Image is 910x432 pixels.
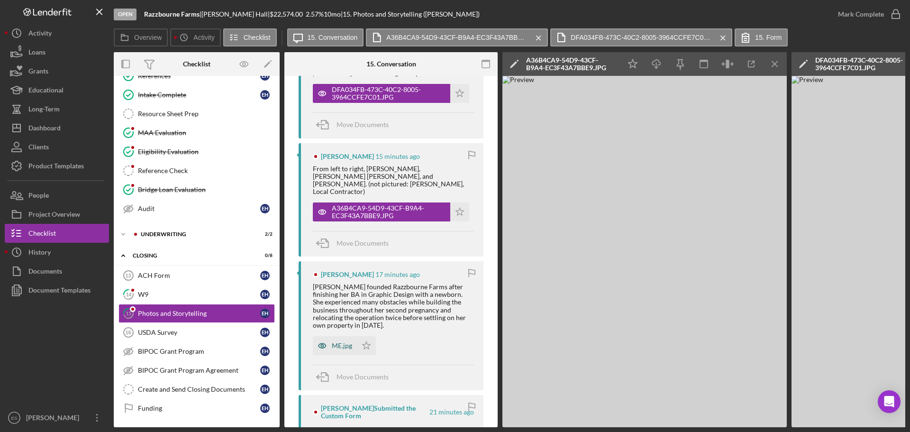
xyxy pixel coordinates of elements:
div: DFA034FB-473C-40C2-8005-3964CCFE7C01.JPG [815,56,905,72]
button: History [5,243,109,262]
div: Create and Send Closing Documents [138,386,260,393]
div: Dashboard [28,119,61,140]
div: Photos and Storytelling [138,310,260,317]
div: | 15. Photos and Storytelling ([PERSON_NAME]) [341,10,480,18]
button: Loans [5,43,109,62]
div: 2.57 % [306,10,324,18]
button: DFA034FB-473C-40C2-8005-3964CCFE7C01.JPG [550,28,732,46]
button: Mark Complete [828,5,905,24]
div: Activity [28,24,52,45]
a: Activity [5,24,109,43]
button: Overview [114,28,168,46]
button: People [5,186,109,205]
div: DFA034FB-473C-40C2-8005-3964CCFE7C01.JPG [332,86,446,101]
a: BIPOC Grant Program AgreementEH [118,361,275,380]
button: Activity [170,28,220,46]
div: W9 [138,291,260,298]
text: ES [11,415,18,421]
div: Reference Check [138,167,274,175]
div: References [138,72,260,80]
span: Move Documents [337,239,389,247]
div: Resource Sheet Prep [138,110,274,118]
a: BIPOC Grant ProgramEH [118,342,275,361]
button: ES[PERSON_NAME] [5,408,109,427]
div: Closing [133,253,249,258]
img: Preview [502,76,787,427]
a: Create and Send Closing DocumentsEH [118,380,275,399]
a: Educational [5,81,109,100]
div: E H [260,347,270,356]
button: DFA034FB-473C-40C2-8005-3964CCFE7C01.JPG [313,84,469,103]
button: Document Templates [5,281,109,300]
label: 15. Form [755,34,782,41]
span: Move Documents [337,120,389,129]
div: A36B4CA9-54D9-43CF-B9A4-EC3F43A7BBE9.JPG [332,204,446,220]
div: E H [260,385,270,394]
a: Project Overview [5,205,109,224]
div: 0 / 8 [255,253,273,258]
div: E H [260,271,270,280]
div: Checklist [183,60,210,68]
a: Intake CompleteEH [118,85,275,104]
div: [PERSON_NAME] [24,408,85,430]
a: MAA Evaluation [118,123,275,142]
button: Dashboard [5,119,109,138]
div: [PERSON_NAME] [321,271,374,278]
button: Checklist [5,224,109,243]
time: 2025-08-18 15:51 [375,153,420,160]
a: 16USDA SurveyEH [118,323,275,342]
label: A36B4CA9-54D9-43CF-B9A4-EC3F43A7BBE9.JPG [386,34,528,41]
div: BIPOC Grant Program Agreement [138,367,260,374]
button: Long-Term [5,100,109,119]
button: Move Documents [313,113,398,137]
a: 15Photos and StorytellingEH [118,304,275,323]
div: Underwriting [141,231,249,237]
label: Activity [193,34,214,41]
div: [PERSON_NAME] [321,153,374,160]
button: Product Templates [5,156,109,175]
div: E H [260,328,270,337]
div: Educational [28,81,64,102]
label: Checklist [244,34,271,41]
tspan: 15 [126,310,131,316]
div: From left to right, [PERSON_NAME], [PERSON_NAME] [PERSON_NAME], and [PERSON_NAME]. (not pictured:... [313,165,474,195]
div: Bridge Loan Evaluation [138,186,274,193]
div: E H [260,290,270,299]
div: Product Templates [28,156,84,178]
div: E H [260,404,270,413]
div: USDA Survey [138,329,260,336]
div: BIPOC Grant Program [138,348,260,355]
a: Reference Check [118,161,275,180]
div: Mark Complete [838,5,884,24]
button: Grants [5,62,109,81]
div: [PERSON_NAME] founded Razzbourne Farms after finishing her BA in Graphic Design with a newborn. S... [313,283,474,329]
button: Clients [5,138,109,156]
a: 14W9EH [118,285,275,304]
button: 15. Form [735,28,788,46]
a: Eligibility Evaluation [118,142,275,161]
div: E H [260,71,270,81]
div: Funding [138,404,260,412]
button: A36B4CA9-54D9-43CF-B9A4-EC3F43A7BBE9.JPG [313,202,469,221]
div: Open [114,9,136,20]
div: ME.jpg [332,342,352,349]
a: FundingEH [118,399,275,418]
div: A36B4CA9-54D9-43CF-B9A4-EC3F43A7BBE9.JPG [526,56,616,72]
div: MAA Evaluation [138,129,274,137]
div: Intake Complete [138,91,260,99]
div: E H [260,90,270,100]
div: Loans [28,43,45,64]
label: 15. Conversation [308,34,358,41]
div: 2 / 2 [255,231,273,237]
button: Move Documents [313,231,398,255]
div: Audit [138,205,260,212]
div: Open Intercom Messenger [878,390,901,413]
button: A36B4CA9-54D9-43CF-B9A4-EC3F43A7BBE9.JPG [366,28,548,46]
button: Checklist [223,28,277,46]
